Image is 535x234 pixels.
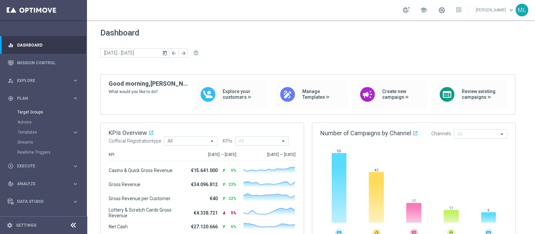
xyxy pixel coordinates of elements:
a: Streams [17,140,70,145]
i: settings [7,222,13,228]
i: play_circle_outline [8,163,14,169]
a: [PERSON_NAME]keyboard_arrow_down [475,5,516,15]
button: person_search Explore keyboard_arrow_right [7,78,79,83]
div: Actions [17,117,86,127]
a: Mission Control [17,54,79,72]
button: equalizer Dashboard [7,43,79,48]
i: equalizer [8,42,14,48]
button: Data Studio keyboard_arrow_right [7,199,79,204]
div: Optibot [8,211,79,228]
div: Analyze [8,181,72,187]
a: Optibot [17,211,70,228]
a: Dashboard [17,36,79,54]
i: keyboard_arrow_right [72,77,79,84]
span: Explore [17,79,72,83]
button: Mission Control [7,60,79,66]
span: Analyze [17,182,72,186]
button: gps_fixed Plan keyboard_arrow_right [7,96,79,101]
div: ML [516,4,528,16]
button: track_changes Analyze keyboard_arrow_right [7,181,79,186]
div: Explore [8,78,72,84]
button: Templates keyboard_arrow_right [17,130,79,135]
i: keyboard_arrow_right [72,129,79,136]
i: person_search [8,78,14,84]
a: Realtime Triggers [17,150,70,155]
span: Data Studio [17,200,72,204]
i: keyboard_arrow_right [72,95,79,101]
button: play_circle_outline Execute keyboard_arrow_right [7,163,79,169]
div: Mission Control [8,54,79,72]
div: Templates [17,127,86,137]
div: Dashboard [8,36,79,54]
a: Actions [17,120,70,125]
i: track_changes [8,181,14,187]
i: gps_fixed [8,95,14,101]
div: Execute [8,163,72,169]
span: keyboard_arrow_down [508,6,515,14]
i: keyboard_arrow_right [72,199,79,205]
div: Templates [18,130,72,134]
div: Plan [8,95,72,101]
a: Target Groups [17,109,70,115]
div: Streams [17,137,86,147]
div: Realtime Triggers [17,147,86,157]
div: Data Studio [8,199,72,205]
span: school [420,6,427,14]
span: Templates [18,130,66,134]
i: keyboard_arrow_right [72,181,79,187]
span: Plan [17,96,72,100]
a: Settings [16,223,36,227]
i: keyboard_arrow_right [72,163,79,169]
div: Target Groups [17,107,86,117]
span: Execute [17,164,72,168]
